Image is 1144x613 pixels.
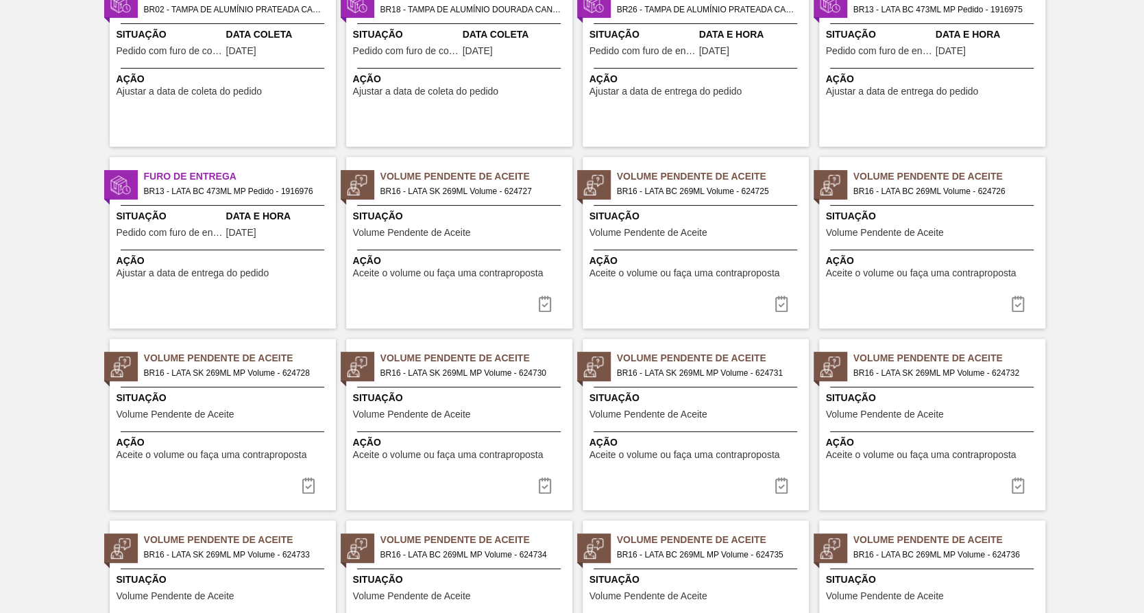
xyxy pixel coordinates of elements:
button: icon-task-complete [1001,290,1034,317]
span: Ação [353,435,569,450]
span: Situação [826,209,1042,224]
img: status [820,538,840,559]
span: Volume Pendente de Aceite [117,409,234,420]
span: Furo de Entrega [144,169,336,184]
span: BR16 - LATA BC 269ML Volume - 624725 [617,184,798,199]
span: Situação [589,391,805,405]
span: Pedido com furo de entrega [589,46,696,56]
button: icon-task-complete [528,290,561,317]
span: Data e Hora [699,27,805,42]
span: Situação [826,573,1042,587]
span: Situação [353,391,569,405]
span: Volume Pendente de Aceite [589,409,707,420]
span: Data Coleta [463,27,569,42]
span: Volume Pendente de Aceite [353,409,471,420]
span: Volume Pendente de Aceite [353,228,471,238]
div: Completar tarefa: 30190911 [765,290,798,317]
img: status [110,357,131,377]
span: BR16 - LATA BC 269ML MP Volume - 624735 [617,547,798,562]
img: status [820,357,840,377]
span: Ação [353,72,569,86]
img: status [583,357,604,377]
span: Volume Pendente de Aceite [380,169,572,184]
span: Volume Pendente de Aceite [380,533,572,547]
button: icon-task-complete [292,472,325,499]
span: Aceite o volume ou faça uma contraproposta [589,268,780,278]
span: Data e Hora [936,27,1042,42]
span: Volume Pendente de Aceite [144,351,336,365]
span: Volume Pendente de Aceite [853,169,1045,184]
img: status [110,538,131,559]
span: 31/03/2025, [936,46,966,56]
span: Ação [589,72,805,86]
span: Ajustar a data de entrega do pedido [589,86,742,97]
button: icon-task-complete [528,472,561,499]
span: BR13 - LATA BC 473ML MP Pedido - 1916976 [144,184,325,199]
span: Volume Pendente de Aceite [380,351,572,365]
span: Volume Pendente de Aceite [617,533,809,547]
span: Situação [353,27,459,42]
span: Situação [117,27,223,42]
div: Completar tarefa: 30190912 [1001,290,1034,317]
span: Situação [353,209,569,224]
span: Aceite o volume ou faça uma contraproposta [826,450,1017,460]
img: icon-task-complete [1010,296,1026,312]
span: Situação [117,209,223,224]
img: status [583,538,604,559]
img: status [347,357,367,377]
span: BR16 - LATA SK 269ML MP Volume - 624733 [144,547,325,562]
span: Volume Pendente de Aceite [826,228,944,238]
span: Volume Pendente de Aceite [144,533,336,547]
span: Volume Pendente de Aceite [117,591,234,601]
span: Situação [353,573,569,587]
span: Volume Pendente de Aceite [589,591,707,601]
span: Aceite o volume ou faça uma contraproposta [589,450,780,460]
div: Completar tarefa: 30190923 [292,472,325,499]
img: status [347,175,367,195]
span: Pedido com furo de coleta [117,46,223,56]
span: 23/09/2025 [226,46,256,56]
span: Ação [589,435,805,450]
span: Volume Pendente de Aceite [617,351,809,365]
span: Data e Hora [226,209,332,224]
span: Ajustar a data de entrega do pedido [117,268,269,278]
div: Completar tarefa: 30190925 [765,472,798,499]
img: icon-task-complete [1010,477,1026,494]
span: BR16 - LATA SK 269ML MP Volume - 624731 [617,365,798,381]
span: BR13 - LATA BC 473ML MP Pedido - 1916975 [853,2,1034,17]
img: status [110,175,131,195]
span: Ajustar a data de coleta do pedido [353,86,499,97]
span: Aceite o volume ou faça uma contraproposta [826,268,1017,278]
span: BR16 - LATA SK 269ML Volume - 624727 [380,184,561,199]
img: status [583,175,604,195]
span: BR16 - LATA SK 269ML MP Volume - 624730 [380,365,561,381]
img: status [347,538,367,559]
span: BR16 - LATA BC 269ML Volume - 624726 [853,184,1034,199]
button: icon-task-complete [765,472,798,499]
span: Aceite o volume ou faça uma contraproposta [353,450,544,460]
span: BR16 - LATA BC 269ML MP Volume - 624734 [380,547,561,562]
span: Data Coleta [226,27,332,42]
span: Volume Pendente de Aceite [617,169,809,184]
button: icon-task-complete [765,290,798,317]
img: icon-task-complete [300,477,317,494]
span: Aceite o volume ou faça uma contraproposta [353,268,544,278]
span: Ação [117,435,332,450]
span: Pedido com furo de entrega [117,228,223,238]
span: Ação [589,254,805,268]
span: Ação [826,254,1042,268]
span: Volume Pendente de Aceite [853,351,1045,365]
span: Ação [826,435,1042,450]
span: BR02 - TAMPA DE ALUMÍNIO PRATEADA CANPACK CDL Pedido - 2035716 [144,2,325,17]
span: Situação [589,209,805,224]
span: 24/09/2025, [699,46,729,56]
span: Ajustar a data de entrega do pedido [826,86,979,97]
img: icon-task-complete [537,296,553,312]
span: BR16 - LATA SK 269ML MP Volume - 624728 [144,365,325,381]
span: Situação [117,391,332,405]
img: icon-task-complete [773,296,790,312]
span: BR16 - LATA SK 269ML MP Volume - 624732 [853,365,1034,381]
span: Ação [826,72,1042,86]
span: Situação [826,27,932,42]
span: Situação [589,573,805,587]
